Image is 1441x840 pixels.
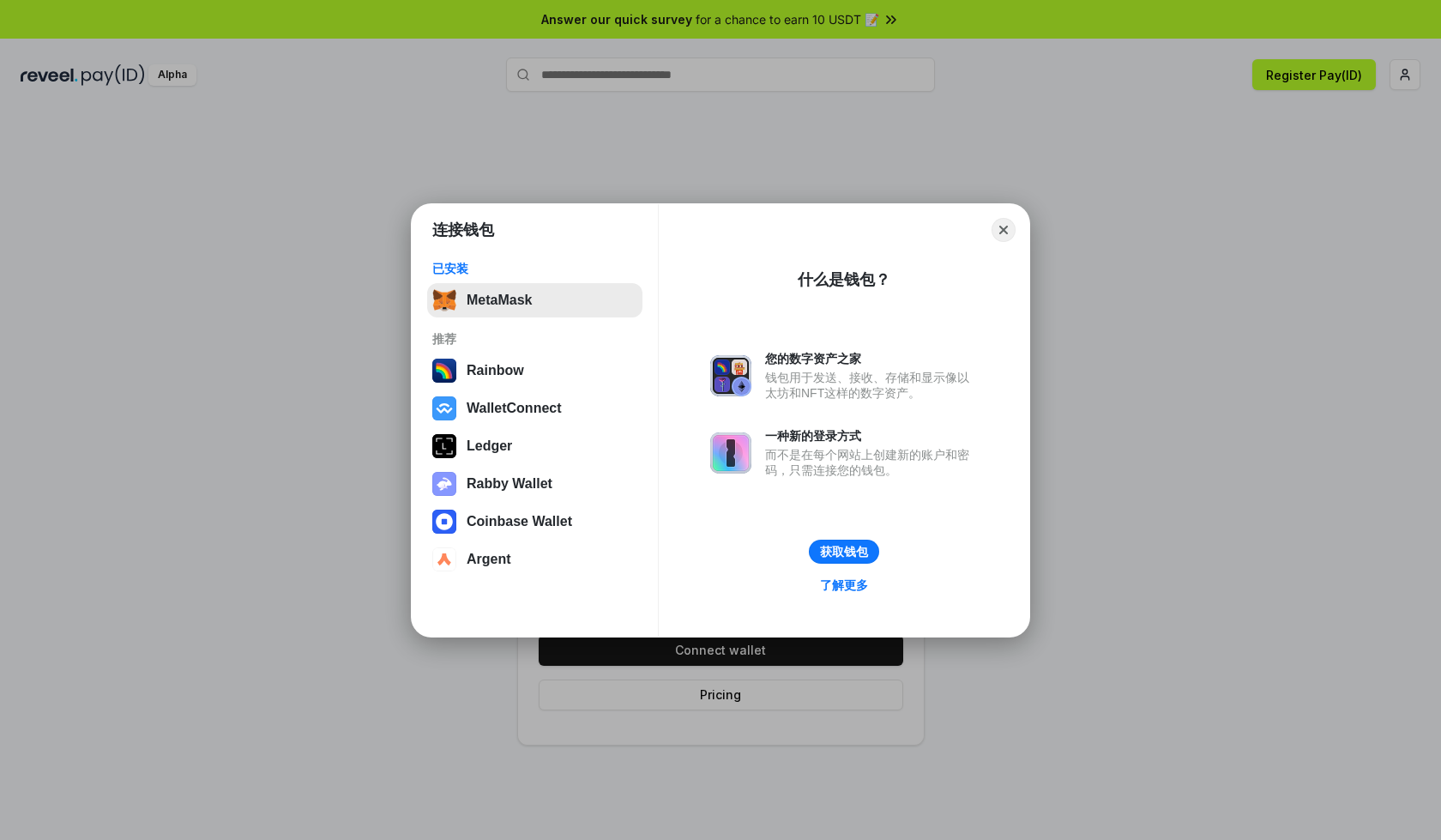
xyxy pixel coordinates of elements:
[798,269,890,290] div: 什么是钱包？
[432,510,456,534] img: svg+xml,%3Csvg%20width%3D%2228%22%20height%3D%2228%22%20viewBox%3D%220%200%2028%2028%22%20fill%3D...
[467,401,562,416] div: WalletConnect
[710,355,751,396] img: svg+xml,%3Csvg%20xmlns%3D%22http%3A%2F%2Fwww.w3.org%2F2000%2Fsvg%22%20fill%3D%22none%22%20viewBox...
[427,354,642,388] button: Rainbow
[432,434,456,458] img: svg+xml,%3Csvg%20xmlns%3D%22http%3A%2F%2Fwww.w3.org%2F2000%2Fsvg%22%20width%3D%2228%22%20height%3...
[432,472,456,496] img: svg+xml,%3Csvg%20xmlns%3D%22http%3A%2F%2Fwww.w3.org%2F2000%2Fsvg%22%20fill%3D%22none%22%20viewBox...
[427,283,642,317] button: MetaMask
[432,220,494,240] h1: 连接钱包
[467,293,532,308] div: MetaMask
[467,438,512,454] div: Ledger
[427,467,642,501] button: Rabby Wallet
[810,574,878,596] a: 了解更多
[765,447,978,478] div: 而不是在每个网站上创建新的账户和密码，只需连接您的钱包。
[432,261,637,276] div: 已安装
[432,396,456,420] img: svg+xml,%3Csvg%20width%3D%2228%22%20height%3D%2228%22%20viewBox%3D%220%200%2028%2028%22%20fill%3D...
[432,359,456,383] img: svg+xml,%3Csvg%20width%3D%22120%22%20height%3D%22120%22%20viewBox%3D%220%200%20120%20120%22%20fil...
[992,218,1016,242] button: Close
[427,391,642,426] button: WalletConnect
[467,363,524,378] div: Rainbow
[765,370,978,401] div: 钱包用于发送、接收、存储和显示像以太坊和NFT这样的数字资产。
[427,429,642,463] button: Ledger
[467,552,511,567] div: Argent
[809,540,879,564] button: 获取钱包
[820,544,868,559] div: 获取钱包
[427,542,642,577] button: Argent
[467,476,552,492] div: Rabby Wallet
[427,505,642,539] button: Coinbase Wallet
[432,547,456,571] img: svg+xml,%3Csvg%20width%3D%2228%22%20height%3D%2228%22%20viewBox%3D%220%200%2028%2028%22%20fill%3D...
[765,428,978,444] div: 一种新的登录方式
[467,514,572,529] div: Coinbase Wallet
[765,351,978,366] div: 您的数字资产之家
[820,577,868,593] div: 了解更多
[432,331,637,347] div: 推荐
[432,288,456,312] img: svg+xml,%3Csvg%20fill%3D%22none%22%20height%3D%2233%22%20viewBox%3D%220%200%2035%2033%22%20width%...
[710,432,751,474] img: svg+xml,%3Csvg%20xmlns%3D%22http%3A%2F%2Fwww.w3.org%2F2000%2Fsvg%22%20fill%3D%22none%22%20viewBox...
